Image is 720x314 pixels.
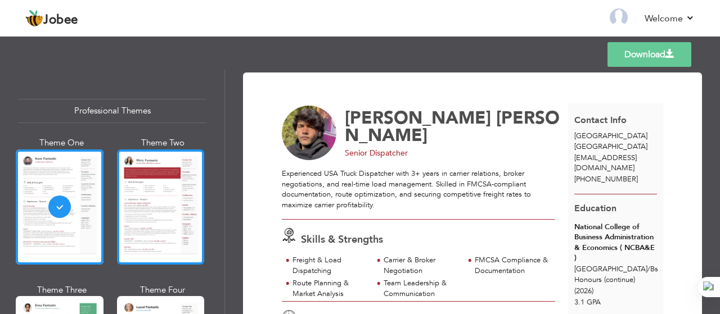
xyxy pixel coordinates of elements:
[574,202,616,215] span: Education
[574,153,637,174] span: [EMAIL_ADDRESS][DOMAIN_NAME]
[345,106,491,130] span: [PERSON_NAME]
[18,284,106,296] div: Theme Three
[574,264,658,285] span: [GEOGRAPHIC_DATA] Bs Honours (continue)
[574,286,593,296] span: (2026)
[607,42,691,67] a: Download
[301,233,383,247] span: Skills & Strengths
[645,12,695,25] a: Welcome
[43,14,78,26] span: Jobee
[475,255,548,276] div: FMCSA Compliance & Documentation
[282,106,337,161] img: No image
[25,10,78,28] a: Jobee
[384,278,457,299] div: Team Leadership & Communication
[647,264,650,274] span: /
[292,278,366,299] div: Route Planning & Market Analysis
[574,222,657,263] div: National College of Business Administration & Economics ( NCBA&E )
[574,297,601,307] span: 3.1 GPA
[119,137,207,149] div: Theme Two
[18,137,106,149] div: Theme One
[282,169,555,210] div: Experienced USA Truck Dispatcher with 3+ years in carrier relations, broker negotiations, and rea...
[384,255,457,276] div: Carrier & Broker Negotiation
[574,142,647,152] span: [GEOGRAPHIC_DATA]
[574,114,627,126] span: Contact Info
[292,255,366,276] div: Freight & Load Dispatching
[119,284,207,296] div: Theme Four
[610,8,628,26] img: Profile Img
[25,10,43,28] img: jobee.io
[18,99,206,123] div: Professional Themes
[345,106,560,147] span: [PERSON_NAME]
[574,131,647,141] span: [GEOGRAPHIC_DATA]
[345,148,408,158] span: Senior Dispatcher
[574,174,638,184] span: [PHONE_NUMBER]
